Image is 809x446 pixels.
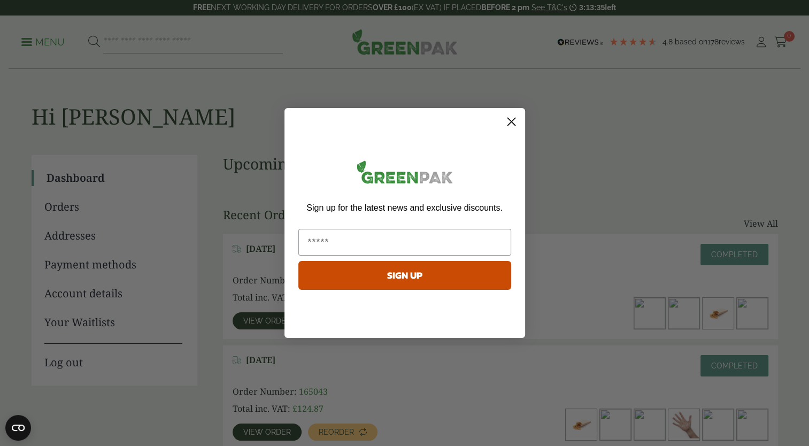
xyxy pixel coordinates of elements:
[306,203,502,212] span: Sign up for the latest news and exclusive discounts.
[298,156,511,192] img: greenpak_logo
[298,229,511,256] input: Email
[298,261,511,290] button: SIGN UP
[5,415,31,441] button: Open CMP widget
[502,112,521,131] button: Close dialog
